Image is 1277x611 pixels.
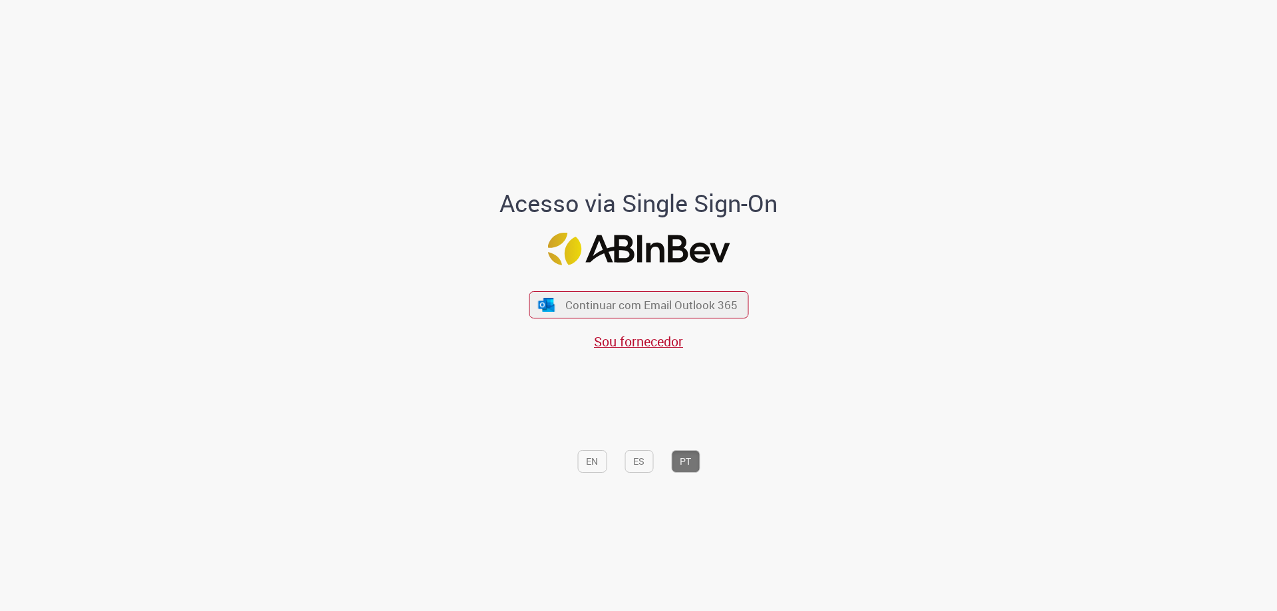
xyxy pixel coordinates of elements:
button: PT [671,450,700,473]
a: Sou fornecedor [594,332,683,350]
button: ícone Azure/Microsoft 360 Continuar com Email Outlook 365 [529,291,748,318]
img: ícone Azure/Microsoft 360 [537,298,556,312]
button: ES [625,450,653,473]
h1: Acesso via Single Sign-On [454,190,823,217]
img: Logo ABInBev [547,233,730,265]
span: Continuar com Email Outlook 365 [565,297,738,312]
button: EN [577,450,607,473]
